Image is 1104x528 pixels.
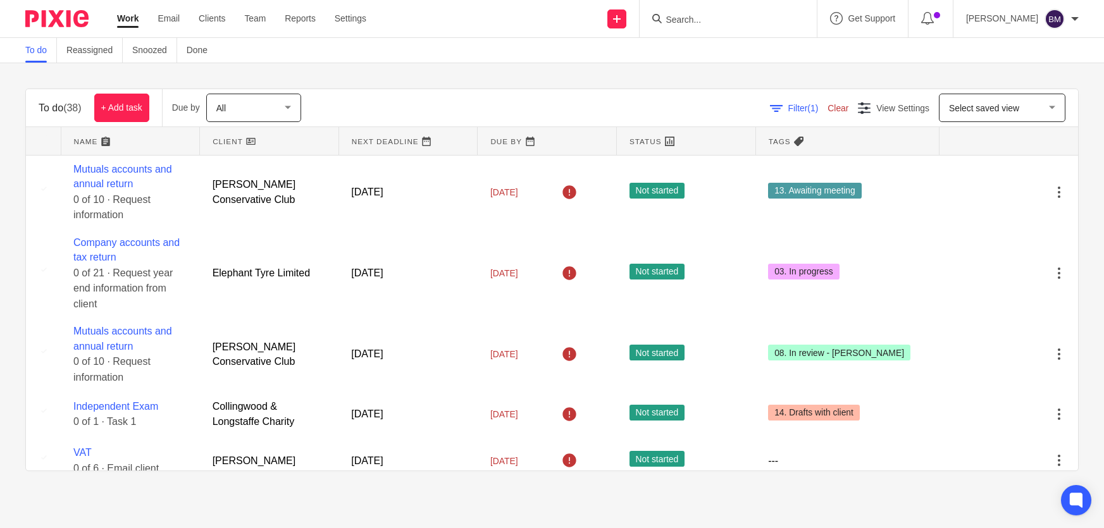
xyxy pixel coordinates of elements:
td: [PERSON_NAME] Conservative Club [200,152,339,218]
a: Mutuals accounts and annual return [73,291,163,312]
td: [DATE] [338,283,478,348]
td: [DATE] [338,347,478,392]
a: Clients [198,12,226,25]
a: Reports [285,12,316,25]
span: 0 of 21 · Request year end information from client [73,252,176,274]
span: Select saved view [949,104,1020,113]
span: Filter [787,103,827,112]
a: Work [117,12,139,25]
span: 08. In review - [PERSON_NAME] [769,305,907,321]
a: Snoozed [132,38,177,63]
a: Clear [827,103,848,112]
span: View Settings [875,103,929,112]
span: Tags [769,136,790,143]
td: [PERSON_NAME] Consultancy NW Ltd [200,438,339,482]
span: Not started [630,305,687,321]
h1: To do [39,101,83,114]
span: [DATE] [490,410,517,419]
div: --- [769,408,927,421]
span: [DATE] [490,365,517,374]
td: [DATE] [338,438,478,482]
a: Independent Exam [73,359,149,368]
span: 0 of 1 · Task 1 [73,372,125,381]
p: Due by [173,101,201,114]
span: Get Support [850,14,898,23]
a: Done [186,38,217,63]
span: 0 of 6 · Email client [73,462,146,471]
span: 0 of 10 · Request information [73,187,140,209]
a: + Add task [96,94,151,122]
td: [DATE] [338,152,478,218]
a: Team [245,12,266,25]
span: 14. Drafts with client [769,360,862,376]
img: svg%3E [1045,9,1065,29]
td: [PERSON_NAME] Conservative Club [200,283,339,348]
span: [DATE] [490,245,517,254]
span: All [218,104,227,113]
a: Company accounts and tax return [73,226,184,247]
a: Mutuals accounts and annual return [73,161,163,183]
a: VAT [73,449,89,458]
a: Email [158,12,179,25]
span: [DATE] [490,310,517,319]
span: [DATE] [490,180,517,189]
a: VAT [73,404,89,413]
a: Settings [335,12,369,25]
input: Search [667,15,781,27]
a: Reassigned [66,38,122,63]
span: Not started [630,175,687,191]
td: [DATE] [338,218,478,283]
span: Not started [630,360,687,376]
span: 0 of 6 · Email client [73,417,146,426]
td: Elephant Tyre Limited [200,218,339,283]
span: Not started [630,405,687,421]
img: Pixie [25,10,89,27]
span: 01. Requested info [769,451,856,467]
span: [DATE] [490,456,517,465]
p: [PERSON_NAME] [969,12,1038,25]
td: Collingwood & Longstaffe Charity [200,347,339,392]
span: (38) [65,102,83,113]
td: [DATE] [338,393,478,438]
td: [PERSON_NAME] [200,393,339,438]
span: (1) [807,103,817,112]
span: Not started [630,240,687,256]
span: 03. In progress [769,240,840,256]
span: Not started [630,451,687,467]
span: 0 of 10 · Request information [73,317,140,339]
a: To do [25,38,56,63]
span: 13. Awaiting meeting [769,175,864,191]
